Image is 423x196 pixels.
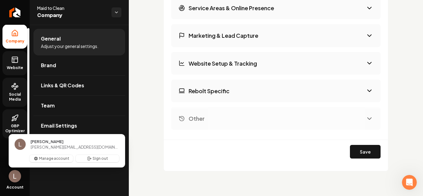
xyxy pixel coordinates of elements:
span: Account [7,185,24,190]
span: Links & QR Codes [41,82,84,89]
span: Social Media [2,92,27,102]
span: Email Settings [41,122,77,129]
button: Manage account [29,155,73,162]
span: Brand [41,62,56,69]
span: [PERSON_NAME][EMAIL_ADDRESS][DOMAIN_NAME] [31,144,119,150]
span: Website [4,65,26,70]
span: Team [41,102,55,109]
span: Adjust your general settings. [41,43,98,49]
img: Logan Hubner [15,139,26,150]
h3: Service Areas & Online Presence [189,4,274,12]
iframe: Intercom live chat [402,175,417,190]
span: Maid to Clean [37,5,107,11]
button: Sign out [76,155,119,162]
span: GBP Optimizer [2,124,27,133]
button: Close user button [9,170,21,182]
span: Company [37,11,107,20]
img: Logan Hubner [9,170,21,182]
img: Rebolt Logo [9,7,21,17]
span: Company [3,39,27,44]
h3: Website Setup & Tracking [189,59,257,67]
h3: Rebolt Specific [189,87,229,95]
h3: Marketing & Lead Capture [189,32,258,39]
span: General [41,35,61,42]
button: Save [350,145,381,159]
div: User button popover [9,134,125,168]
span: [PERSON_NAME] [31,139,63,144]
h3: Other [189,115,205,122]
